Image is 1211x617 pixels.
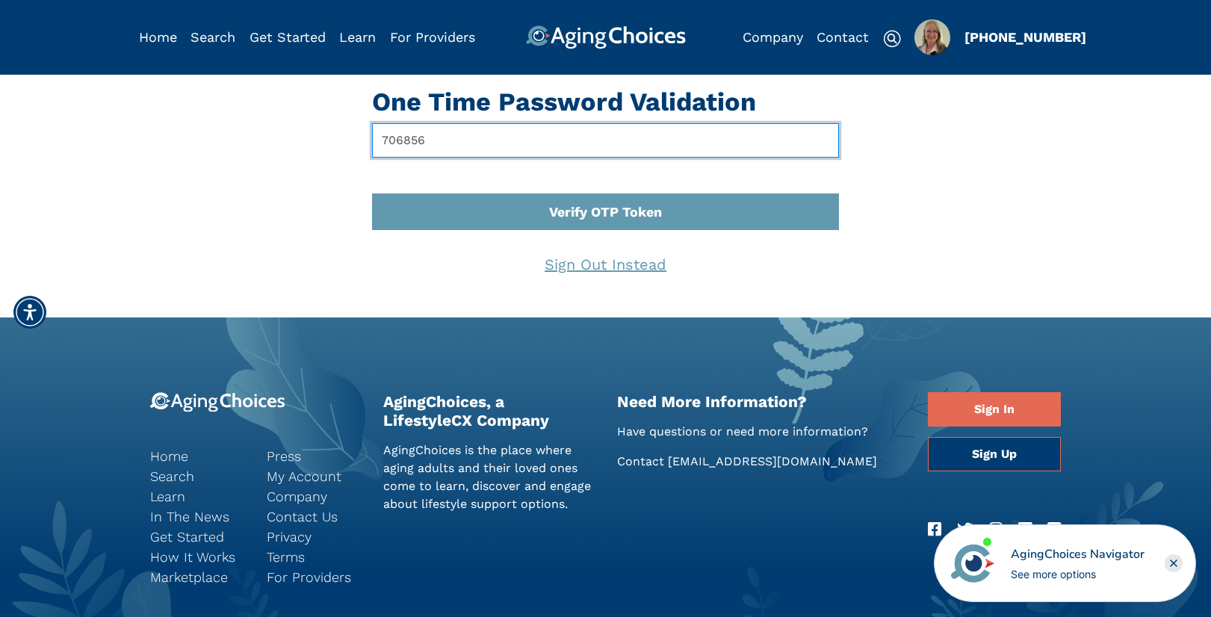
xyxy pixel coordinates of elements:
[383,441,595,513] p: AgingChoices is the place where aging adults and their loved ones come to learn, discover and eng...
[150,392,285,412] img: 9-logo.svg
[928,518,941,542] a: Facebook
[267,547,361,567] a: Terms
[928,437,1061,471] a: Sign Up
[883,30,901,48] img: search-icon.svg
[191,29,235,45] a: Search
[532,245,679,284] a: Sign Out Instead
[914,19,950,55] img: 0d6ac745-f77c-4484-9392-b54ca61ede62.jpg
[372,87,839,117] h1: One Time Password Validation
[668,454,877,468] a: [EMAIL_ADDRESS][DOMAIN_NAME]
[947,538,998,589] img: avatar
[150,466,244,486] a: Search
[267,506,361,527] a: Contact Us
[250,29,326,45] a: Get Started
[989,518,1003,542] a: Instagram
[1011,566,1145,582] div: See more options
[150,567,244,587] a: Marketplace
[372,193,839,230] button: Verify OTP Token
[1165,554,1183,572] div: Close
[372,123,839,158] input: Token
[964,29,1086,45] a: [PHONE_NUMBER]
[339,29,376,45] a: Learn
[1018,518,1032,542] a: LinkedIn
[1047,518,1061,542] a: RSS Feed
[150,527,244,547] a: Get Started
[617,453,906,471] p: Contact
[617,423,906,441] p: Have questions or need more information?
[383,392,595,430] h2: AgingChoices, a LifestyleCX Company
[150,446,244,466] a: Home
[191,25,235,49] div: Popover trigger
[928,392,1061,427] a: Sign In
[743,29,803,45] a: Company
[267,527,361,547] a: Privacy
[150,547,244,567] a: How It Works
[267,446,361,466] a: Press
[525,25,685,49] img: AgingChoices
[150,506,244,527] a: In The News
[139,29,177,45] a: Home
[914,19,950,55] div: Popover trigger
[150,486,244,506] a: Learn
[617,392,906,411] h2: Need More Information?
[267,567,361,587] a: For Providers
[267,486,361,506] a: Company
[1011,545,1145,563] div: AgingChoices Navigator
[957,518,973,542] a: Twitter
[267,466,361,486] a: My Account
[13,296,46,329] div: Accessibility Menu
[390,29,475,45] a: For Providers
[817,29,869,45] a: Contact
